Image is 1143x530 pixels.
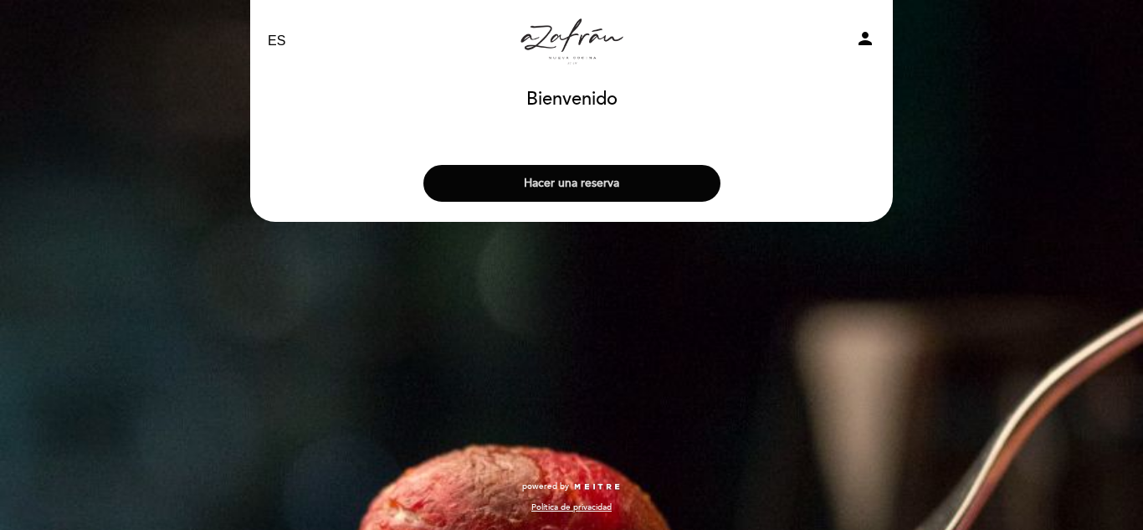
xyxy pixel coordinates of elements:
span: powered by [522,481,569,492]
a: Política de privacidad [531,502,612,513]
button: Hacer una reserva [423,165,720,202]
button: person [855,28,875,54]
i: person [855,28,875,49]
a: Azafran [467,18,676,64]
h1: Bienvenido [526,90,618,110]
a: powered by [522,481,621,492]
img: MEITRE [573,483,621,491]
